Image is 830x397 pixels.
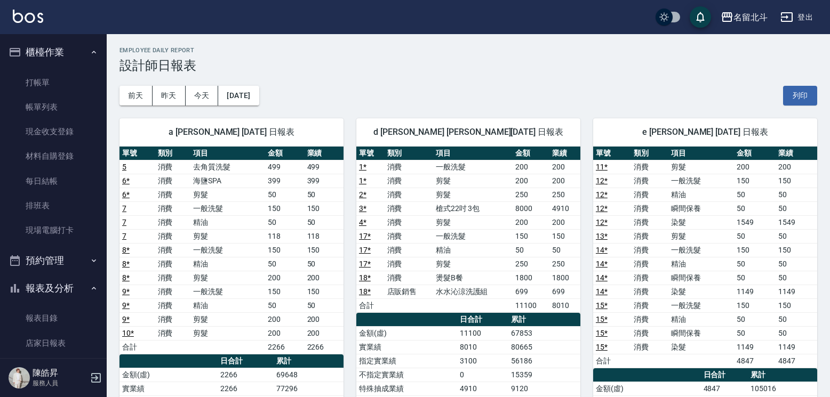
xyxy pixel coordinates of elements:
td: 消費 [631,340,669,354]
td: 200 [734,160,776,174]
td: 消費 [155,257,191,271]
td: 150 [734,298,776,312]
th: 金額 [734,147,776,160]
td: 消費 [155,229,191,243]
td: 消費 [385,271,433,285]
td: 瞬間保養 [668,326,734,340]
th: 單號 [356,147,385,160]
td: 去角質洗髮 [190,160,265,174]
td: 2266 [305,340,344,354]
td: 特殊抽成業績 [356,382,457,395]
a: 現場電腦打卡 [4,218,102,242]
table: a dense table [356,147,580,313]
td: 3100 [457,354,508,368]
a: 7 [122,232,126,240]
td: 4910 [457,382,508,395]
th: 類別 [631,147,669,160]
td: 消費 [631,285,669,298]
td: 一般洗髮 [668,174,734,188]
button: 名留北斗 [716,6,772,28]
td: 499 [265,160,304,174]
button: [DATE] [218,86,259,106]
td: 精油 [668,257,734,271]
td: 67853 [508,326,580,340]
td: 4847 [776,354,817,368]
td: 消費 [155,188,191,201]
td: 15359 [508,368,580,382]
td: 50 [734,326,776,340]
button: save [690,6,711,28]
td: 4910 [549,201,580,215]
td: 200 [305,312,344,326]
td: 消費 [155,215,191,229]
td: 8000 [513,201,549,215]
td: 消費 [631,326,669,340]
td: 消費 [385,201,433,215]
td: 消費 [631,174,669,188]
td: 1149 [776,340,817,354]
td: 118 [305,229,344,243]
button: 報表及分析 [4,274,102,302]
td: 50 [265,257,304,271]
td: 150 [776,174,817,188]
td: 8010 [549,298,580,312]
td: 150 [776,243,817,257]
table: a dense table [119,147,344,354]
td: 250 [513,188,549,201]
td: 250 [549,257,580,271]
td: 金額(虛) [593,382,701,395]
td: 399 [305,174,344,188]
a: 7 [122,218,126,226]
td: 50 [734,312,776,326]
td: 剪髮 [190,271,265,285]
td: 合計 [119,340,155,354]
td: 一般洗髮 [668,243,734,257]
td: 50 [734,257,776,271]
td: 105016 [748,382,817,395]
td: 200 [305,271,344,285]
th: 項目 [433,147,513,160]
td: 指定實業績 [356,354,457,368]
td: 150 [305,285,344,298]
td: 499 [305,160,344,174]
td: 瞬間保養 [668,271,734,285]
td: 50 [305,298,344,312]
td: 0 [457,368,508,382]
td: 一般洗髮 [190,285,265,298]
span: d [PERSON_NAME] [PERSON_NAME][DATE] 日報表 [369,127,568,137]
td: 118 [265,229,304,243]
td: 剪髮 [433,188,513,201]
td: 150 [513,229,549,243]
th: 累計 [508,313,580,327]
td: 消費 [385,174,433,188]
span: a [PERSON_NAME] [DATE] 日報表 [132,127,331,137]
td: 200 [265,312,304,326]
td: 燙髮B餐 [433,271,513,285]
td: 不指定實業績 [356,368,457,382]
a: 報表目錄 [4,306,102,330]
h5: 陳皓昇 [33,368,87,378]
td: 精油 [190,215,265,229]
td: 一般洗髮 [190,243,265,257]
td: 剪髮 [190,312,265,326]
td: 150 [776,298,817,312]
a: 每日結帳 [4,169,102,193]
th: 日合計 [701,368,748,382]
td: 50 [734,229,776,243]
th: 累計 [748,368,817,382]
th: 業績 [776,147,817,160]
td: 250 [549,188,580,201]
td: 50 [305,215,344,229]
td: 200 [776,160,817,174]
a: 互助日報表 [4,355,102,380]
td: 水水沁涼洗護組 [433,285,513,298]
td: 2266 [218,368,274,382]
td: 實業績 [356,340,457,354]
td: 消費 [155,312,191,326]
td: 一般洗髮 [433,229,513,243]
td: 50 [734,188,776,201]
td: 剪髮 [668,229,734,243]
td: 合計 [593,354,631,368]
td: 消費 [155,298,191,312]
td: 50 [305,188,344,201]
